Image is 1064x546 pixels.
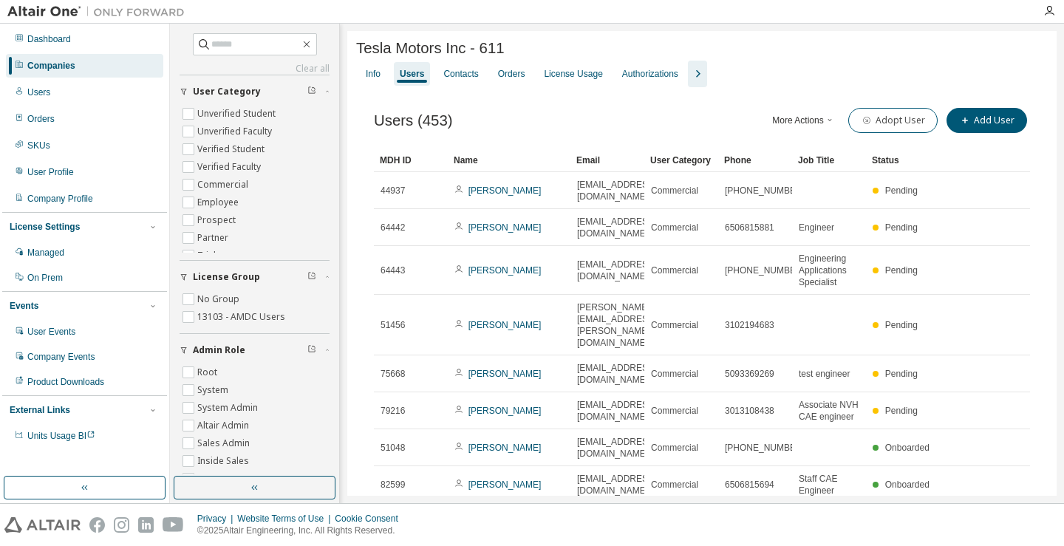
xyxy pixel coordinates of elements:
[197,290,242,308] label: No Group
[381,222,405,233] span: 64442
[27,272,63,284] div: On Prem
[885,369,918,379] span: Pending
[197,434,253,452] label: Sales Admin
[799,253,859,288] span: Engineering Applications Specialist
[27,193,93,205] div: Company Profile
[193,86,261,98] span: User Category
[725,185,805,197] span: [PHONE_NUMBER]
[197,211,239,229] label: Prospect
[197,381,231,399] label: System
[768,108,839,133] button: More Actions
[335,513,406,525] div: Cookie Consent
[163,517,184,533] img: youtube.svg
[197,140,267,158] label: Verified Student
[577,259,656,282] span: [EMAIL_ADDRESS][DOMAIN_NAME]
[622,68,678,80] div: Authorizations
[197,176,251,194] label: Commercial
[180,334,330,366] button: Admin Role
[197,247,219,265] label: Trial
[885,185,918,196] span: Pending
[381,185,405,197] span: 44937
[454,149,565,172] div: Name
[725,265,805,276] span: [PHONE_NUMBER]
[498,68,525,80] div: Orders
[180,261,330,293] button: License Group
[381,442,405,454] span: 51048
[307,344,316,356] span: Clear filter
[381,265,405,276] span: 64443
[651,405,698,417] span: Commercial
[947,108,1027,133] button: Add User
[443,68,478,80] div: Contacts
[381,479,405,491] span: 82599
[197,364,220,381] label: Root
[468,185,542,196] a: [PERSON_NAME]
[180,63,330,75] a: Clear all
[544,68,602,80] div: License Usage
[197,229,231,247] label: Partner
[27,326,75,338] div: User Events
[138,517,154,533] img: linkedin.svg
[197,525,407,537] p: © 2025 Altair Engineering, Inc. All Rights Reserved.
[651,319,698,331] span: Commercial
[848,108,938,133] button: Adopt User
[27,113,55,125] div: Orders
[650,149,712,172] div: User Category
[27,33,71,45] div: Dashboard
[651,442,698,454] span: Commercial
[10,300,38,312] div: Events
[468,480,542,490] a: [PERSON_NAME]
[577,399,656,423] span: [EMAIL_ADDRESS][DOMAIN_NAME]
[725,222,774,233] span: 6506815881
[197,123,275,140] label: Unverified Faculty
[27,431,95,441] span: Units Usage BI
[872,149,934,172] div: Status
[27,247,64,259] div: Managed
[725,442,805,454] span: [PHONE_NUMBER]
[197,308,288,326] label: 13103 - AMDC Users
[89,517,105,533] img: facebook.svg
[725,479,774,491] span: 6506815694
[366,68,381,80] div: Info
[114,517,129,533] img: instagram.svg
[197,194,242,211] label: Employee
[468,369,542,379] a: [PERSON_NAME]
[651,479,698,491] span: Commercial
[193,271,260,283] span: License Group
[577,301,656,349] span: [PERSON_NAME][EMAIL_ADDRESS][PERSON_NAME][DOMAIN_NAME]
[468,222,542,233] a: [PERSON_NAME]
[468,406,542,416] a: [PERSON_NAME]
[381,405,405,417] span: 79216
[725,368,774,380] span: 5093369269
[4,517,81,533] img: altair_logo.svg
[27,166,74,178] div: User Profile
[197,158,264,176] label: Verified Faculty
[380,149,442,172] div: MDH ID
[10,221,80,233] div: License Settings
[356,40,505,57] span: Tesla Motors Inc - 611
[651,222,698,233] span: Commercial
[885,480,930,490] span: Onboarded
[27,86,50,98] div: Users
[381,319,405,331] span: 51456
[468,320,542,330] a: [PERSON_NAME]
[799,399,859,423] span: Associate NVH CAE engineer
[576,149,638,172] div: Email
[374,112,453,129] span: Users (453)
[197,105,279,123] label: Unverified Student
[27,140,50,151] div: SKUs
[7,4,192,19] img: Altair One
[237,513,335,525] div: Website Terms of Use
[799,473,859,496] span: Staff CAE Engineer
[400,68,424,80] div: Users
[27,60,75,72] div: Companies
[197,452,252,470] label: Inside Sales
[724,149,786,172] div: Phone
[197,399,261,417] label: System Admin
[577,436,656,460] span: [EMAIL_ADDRESS][DOMAIN_NAME]
[10,404,70,416] div: External Links
[197,470,234,488] label: Reseller
[885,320,918,330] span: Pending
[197,417,252,434] label: Altair Admin
[799,222,834,233] span: Engineer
